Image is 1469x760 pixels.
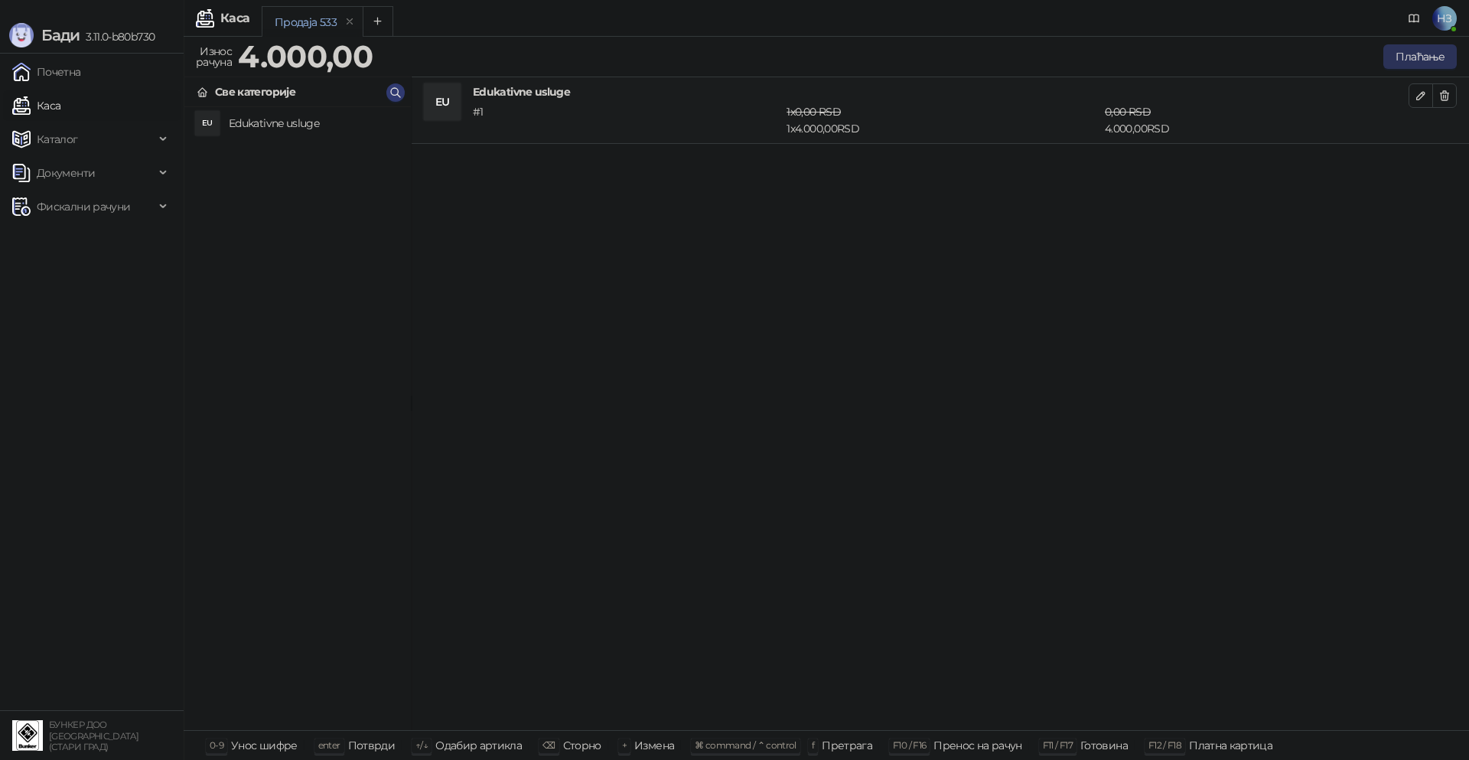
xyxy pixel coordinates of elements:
span: Фискални рачуни [37,191,130,222]
strong: 4.000,00 [238,38,373,75]
span: F10 / F16 [893,739,926,751]
span: 1 x 0,00 RSD [787,105,841,119]
div: # 1 [470,103,783,137]
div: Продаја 533 [275,14,337,31]
button: Add tab [363,6,393,37]
span: F12 / F18 [1148,739,1181,751]
a: Почетна [12,57,81,87]
span: Каталог [37,124,78,155]
span: ↑/↓ [415,739,428,751]
button: remove [340,15,360,28]
img: 64x64-companyLogo-d200c298-da26-4023-afd4-f376f589afb5.jpeg [12,720,43,751]
div: Каса [220,12,249,24]
div: 4.000,00 RSD [1102,103,1412,137]
div: Унос шифре [231,736,298,755]
span: 0,00 RSD [1105,105,1151,119]
span: 0-9 [210,739,223,751]
div: 1 x 4.000,00 RSD [783,103,1102,137]
small: БУНКЕР ДОО [GEOGRAPHIC_DATA] (СТАРИ ГРАД) [49,719,138,752]
div: Сторно [563,736,601,755]
span: Бади [41,26,80,44]
div: grid [184,107,411,730]
div: Све категорије [215,83,295,100]
h4: Edukativne usluge [473,83,1409,100]
span: f [812,739,814,751]
div: Пренос на рачун [933,736,1021,755]
div: EU [195,111,220,135]
span: ⌘ command / ⌃ control [695,739,796,751]
h4: Edukativne usluge [229,111,399,135]
div: Претрага [822,736,872,755]
div: Платна картица [1189,736,1272,755]
span: ⌫ [542,739,555,751]
img: Logo [9,23,34,47]
div: Одабир артикла [435,736,522,755]
div: Потврди [348,736,396,755]
span: + [622,739,627,751]
button: Плаћање [1383,44,1457,69]
a: Каса [12,90,60,121]
div: Износ рачуна [193,41,235,72]
div: EU [424,83,461,120]
span: enter [318,739,340,751]
span: F11 / F17 [1043,739,1073,751]
div: Готовина [1080,736,1128,755]
span: Документи [37,158,95,188]
span: 3.11.0-b80b730 [80,30,155,44]
span: НЗ [1432,6,1457,31]
div: Измена [634,736,674,755]
a: Документација [1402,6,1426,31]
